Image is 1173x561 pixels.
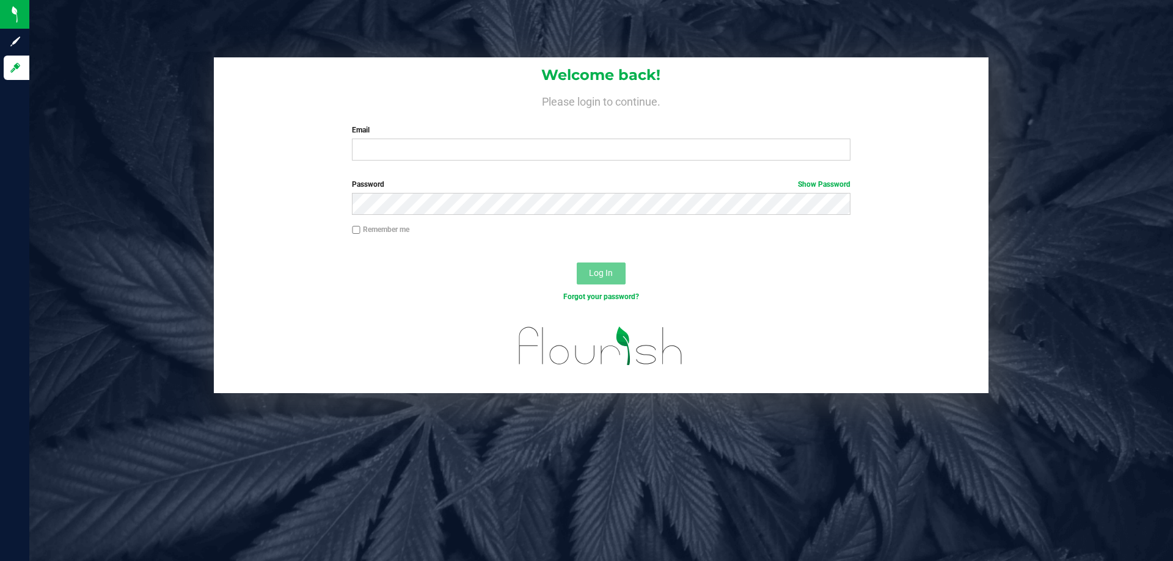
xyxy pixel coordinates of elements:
[589,268,613,278] span: Log In
[798,180,850,189] a: Show Password
[352,180,384,189] span: Password
[352,224,409,235] label: Remember me
[504,315,698,377] img: flourish_logo.svg
[563,292,639,301] a: Forgot your password?
[214,93,988,107] h4: Please login to continue.
[352,125,850,136] label: Email
[9,35,21,48] inline-svg: Sign up
[577,262,626,284] button: Log In
[9,62,21,74] inline-svg: Log in
[352,226,360,234] input: Remember me
[214,67,988,83] h1: Welcome back!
